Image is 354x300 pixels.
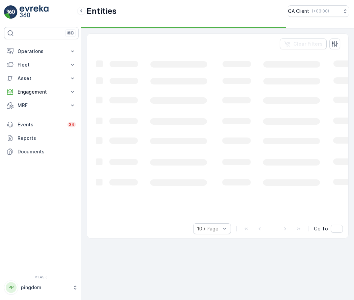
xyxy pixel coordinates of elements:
[4,99,79,112] button: MRF
[4,85,79,99] button: Engagement
[4,131,79,145] a: Reports
[4,118,79,131] a: Events34
[18,48,65,55] p: Operations
[4,145,79,158] a: Documents
[4,5,18,19] img: logo
[18,61,65,68] p: Fleet
[288,8,309,15] p: QA Client
[4,280,79,295] button: PPpingdom
[18,148,76,155] p: Documents
[280,39,327,49] button: Clear Filters
[4,72,79,85] button: Asset
[18,135,76,142] p: Reports
[18,102,65,109] p: MRF
[288,5,349,17] button: QA Client(+03:00)
[4,58,79,72] button: Fleet
[21,284,69,291] p: pingdom
[4,45,79,58] button: Operations
[67,30,74,36] p: ⌘B
[87,6,117,17] p: Entities
[6,282,17,293] div: PP
[312,8,329,14] p: ( +03:00 )
[18,89,65,95] p: Engagement
[18,121,63,128] p: Events
[69,122,75,127] p: 34
[293,41,323,47] p: Clear Filters
[4,275,79,279] span: v 1.49.3
[20,5,49,19] img: logo_light-DOdMpM7g.png
[18,75,65,82] p: Asset
[314,225,328,232] span: Go To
